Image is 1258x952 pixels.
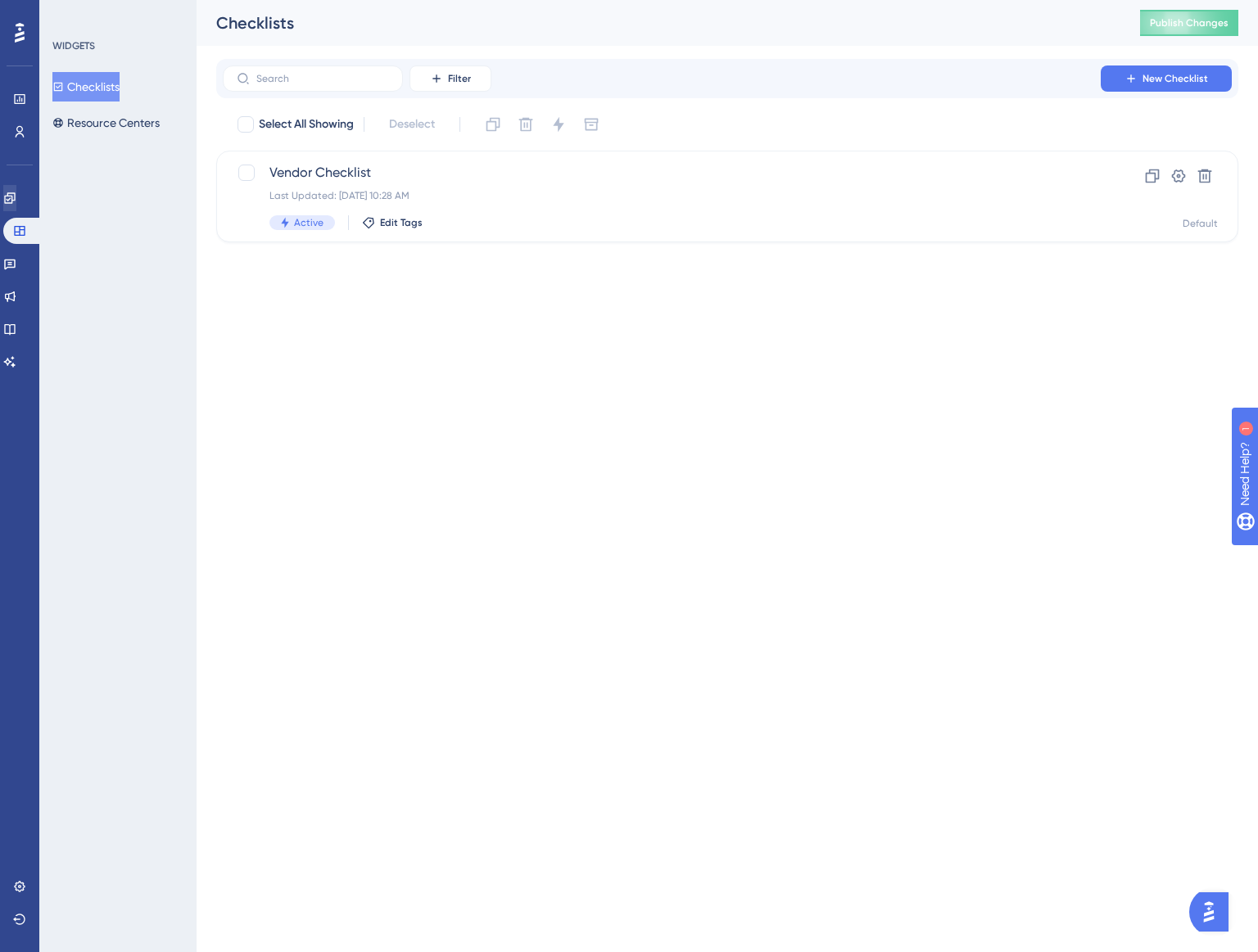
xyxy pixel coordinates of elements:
div: Checklists [216,11,1099,34]
button: Resource Centers [52,108,160,138]
span: New Checklist [1143,72,1208,85]
button: Filter [410,65,491,92]
div: Default [1183,217,1218,230]
span: Active [294,216,324,229]
span: Edit Tags [380,216,423,229]
button: Checklists [52,72,120,102]
button: Deselect [374,110,450,139]
span: Select All Showing [259,115,354,134]
iframe: UserGuiding AI Assistant Launcher [1189,887,1238,936]
span: Publish Changes [1150,16,1229,29]
div: 1 [114,8,119,21]
div: Last Updated: [DATE] 10:28 AM [269,189,1054,202]
button: New Checklist [1101,65,1232,92]
span: Need Help? [39,4,103,24]
input: Search [256,73,389,84]
span: Filter [448,72,471,85]
span: Deselect [389,115,435,134]
span: Vendor Checklist [269,163,1054,183]
div: WIDGETS [52,39,95,52]
button: Publish Changes [1140,10,1238,36]
button: Edit Tags [362,216,423,229]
